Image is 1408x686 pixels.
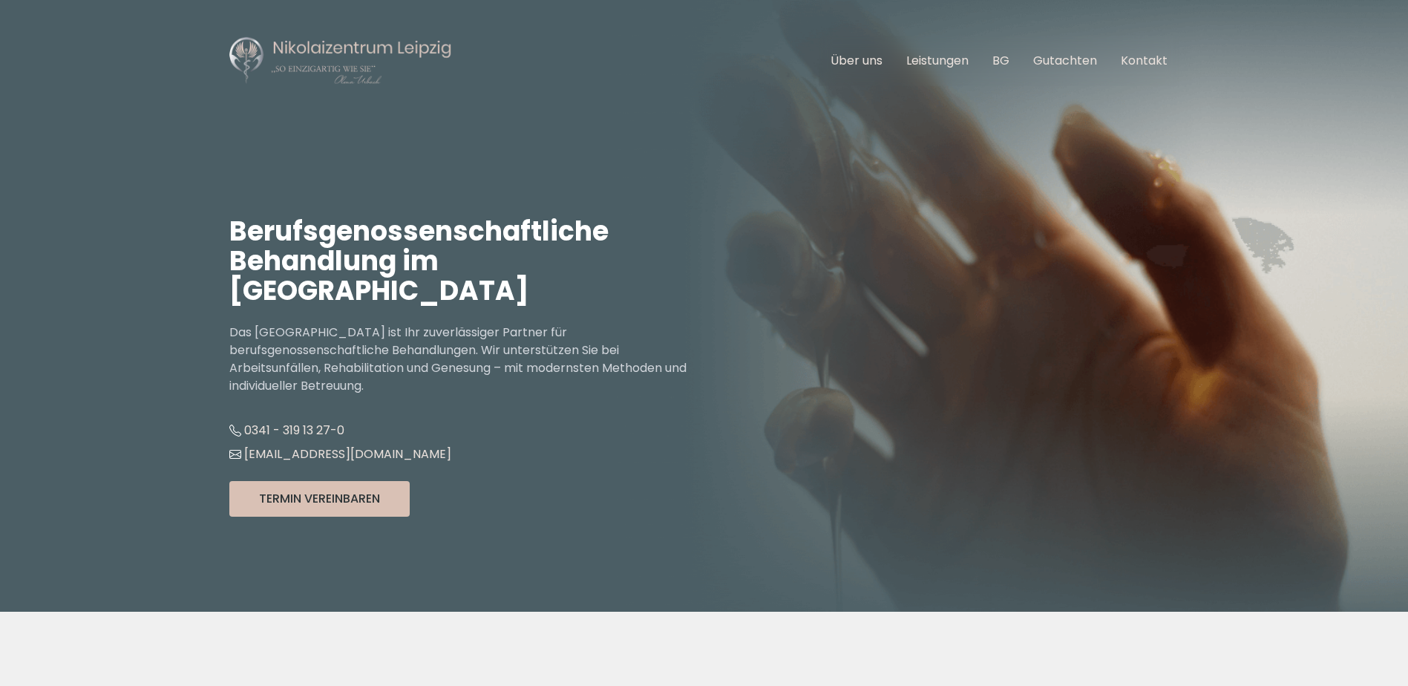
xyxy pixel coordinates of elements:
p: Das [GEOGRAPHIC_DATA] ist Ihr zuverlässiger Partner für berufsgenossenschaftliche Behandlungen. W... [229,324,704,395]
a: Über uns [831,52,883,69]
h1: Berufsgenossenschaftliche Behandlung im [GEOGRAPHIC_DATA] [229,217,704,306]
img: Nikolaizentrum Leipzig Logo [229,36,452,86]
a: 0341 - 319 13 27-0 [229,422,344,439]
a: Gutachten [1033,52,1097,69]
a: BG [992,52,1009,69]
a: Kontakt [1121,52,1168,69]
a: Leistungen [906,52,969,69]
button: Termin Vereinbaren [229,481,410,517]
a: [EMAIL_ADDRESS][DOMAIN_NAME] [229,445,451,463]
